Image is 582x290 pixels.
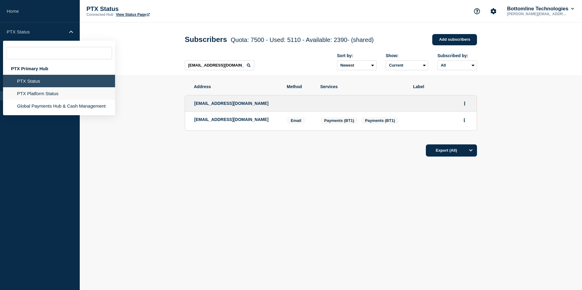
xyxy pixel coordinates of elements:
[116,12,150,17] a: View Status Page
[3,75,115,87] li: PTX Status
[506,6,575,12] button: Bottomline Technologies
[194,101,268,106] span: [EMAIL_ADDRESS][DOMAIN_NAME]
[471,5,483,18] button: Support
[3,100,115,112] li: Global Payments Hub & Cash Management
[3,87,115,100] li: PTX Platform Status
[185,35,374,44] h1: Subscribers
[426,144,477,157] button: Export (All)
[413,84,468,89] span: Label
[287,117,305,124] span: Email
[337,60,377,70] select: Sort by
[3,62,115,75] div: PTX Primary Hub
[465,144,477,157] button: Options
[337,53,377,58] div: Sort by:
[461,99,468,108] button: Actions
[287,84,311,89] span: Method
[320,84,404,89] span: Services
[386,53,428,58] div: Show:
[194,84,278,89] span: Address
[86,12,114,17] p: Connected Hub
[461,116,468,125] button: Actions
[231,36,374,43] span: Quota: 7500 - Used: 5110 - Available: 2390 - (shared)
[432,34,477,45] a: Add subscribers
[7,29,65,34] p: PTX Status
[365,118,395,123] span: Payments (BT1)
[386,60,428,70] select: Deleted
[324,118,354,123] span: Payments (BT1)
[185,60,254,70] input: Search subscribers
[437,53,477,58] div: Subscribed by:
[86,5,208,12] p: PTX Status
[437,60,477,70] select: Subscribed by
[194,117,278,122] p: [EMAIL_ADDRESS][DOMAIN_NAME]
[487,5,500,18] button: Account settings
[506,12,569,16] p: [PERSON_NAME][EMAIL_ADDRESS][PERSON_NAME][DOMAIN_NAME]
